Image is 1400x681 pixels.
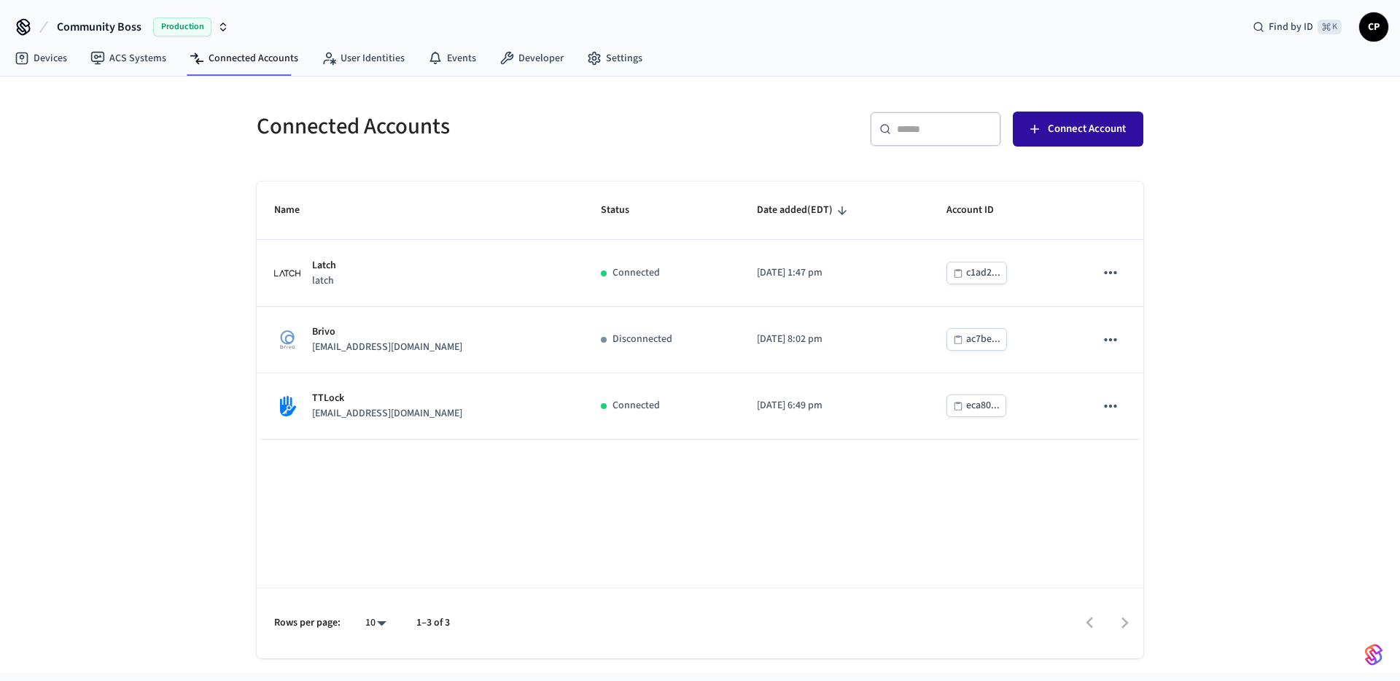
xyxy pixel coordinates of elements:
a: ACS Systems [79,45,178,71]
p: [DATE] 8:02 pm [757,332,912,347]
p: Brivo [312,324,462,340]
a: Devices [3,45,79,71]
img: August Logo, Square [274,327,300,353]
img: TTLock Logo, Square [274,393,300,419]
span: Account ID [946,199,1013,222]
a: Connected Accounts [178,45,310,71]
span: Date added(EDT) [757,199,852,222]
span: Status [601,199,648,222]
a: Developer [488,45,575,71]
button: CP [1359,12,1388,42]
p: Rows per page: [274,615,341,631]
span: CP [1361,14,1387,40]
p: Disconnected [612,332,672,347]
button: ac7be... [946,328,1007,351]
div: 10 [358,612,393,634]
a: User Identities [310,45,416,71]
p: [EMAIL_ADDRESS][DOMAIN_NAME] [312,340,462,355]
p: Connected [612,398,660,413]
p: Latch [312,258,336,273]
a: Events [416,45,488,71]
div: eca80... [966,397,1000,415]
table: sticky table [257,182,1143,440]
span: ⌘ K [1318,20,1342,34]
p: TTLock [312,391,462,406]
p: [DATE] 6:49 pm [757,398,912,413]
a: Settings [575,45,654,71]
img: Latch Building [274,260,300,287]
button: c1ad2... [946,262,1007,284]
p: [EMAIL_ADDRESS][DOMAIN_NAME] [312,406,462,421]
h5: Connected Accounts [257,112,691,141]
span: Connect Account [1048,120,1126,139]
div: Find by ID⌘ K [1241,14,1353,40]
p: 1–3 of 3 [416,615,450,631]
button: eca80... [946,394,1006,417]
button: Connect Account [1013,112,1143,147]
p: latch [312,273,336,289]
div: c1ad2... [966,264,1000,282]
span: Name [274,199,319,222]
p: [DATE] 1:47 pm [757,265,912,281]
p: Connected [612,265,660,281]
div: ac7be... [966,330,1000,349]
span: Community Boss [57,18,141,36]
span: Find by ID [1269,20,1313,34]
img: SeamLogoGradient.69752ec5.svg [1365,643,1382,666]
span: Production [153,17,211,36]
